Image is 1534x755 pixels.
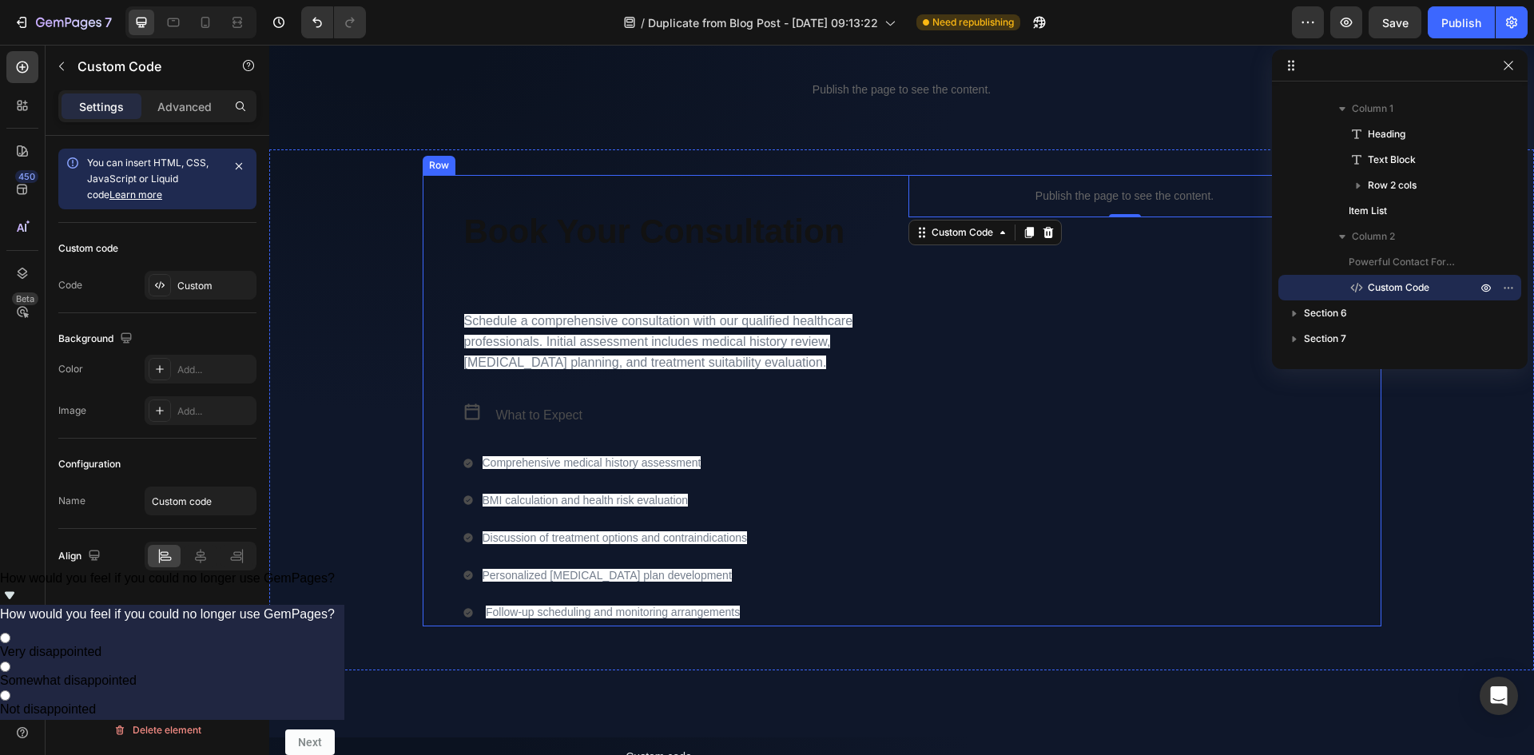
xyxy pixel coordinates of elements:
[639,143,1072,160] p: Publish the page to see the content.
[659,181,727,195] div: Custom Code
[177,404,252,419] div: Add...
[58,241,118,256] div: Custom code
[269,45,1534,755] iframe: Design area
[1368,280,1429,296] span: Custom Code
[58,546,104,567] div: Align
[1368,152,1416,168] span: Text Block
[1349,203,1387,219] span: Item List
[58,494,85,508] div: Name
[1352,228,1395,244] span: Column 2
[77,57,213,76] p: Custom Code
[648,14,878,31] span: Duplicate from Blog Post - [DATE] 09:13:22
[58,328,136,350] div: Background
[87,157,209,201] span: You can insert HTML, CSS, JavaScript or Liquid code
[109,189,162,201] a: Learn more
[1382,16,1409,30] span: Save
[1349,254,1460,270] span: Powerful Contact Form Builder
[157,113,183,128] div: Row
[1441,14,1481,31] div: Publish
[6,6,119,38] button: 7
[1352,101,1393,117] span: Column 1
[641,14,645,31] span: /
[1304,331,1346,347] span: Section 7
[105,13,112,32] p: 7
[177,279,252,293] div: Custom
[15,170,38,183] div: 450
[79,98,124,115] p: Settings
[1480,677,1518,715] div: Open Intercom Messenger
[58,362,83,376] div: Color
[177,363,252,377] div: Add...
[932,15,1014,30] span: Need republishing
[58,457,121,471] div: Configuration
[58,403,86,418] div: Image
[1304,305,1347,321] span: Section 6
[1428,6,1495,38] button: Publish
[157,98,212,115] p: Advanced
[1368,177,1417,193] span: Row 2 cols
[153,702,626,721] span: Custom code
[301,6,366,38] div: Undo/Redo
[1368,126,1405,142] span: Heading
[58,278,82,292] div: Code
[12,292,38,305] div: Beta
[1369,6,1421,38] button: Save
